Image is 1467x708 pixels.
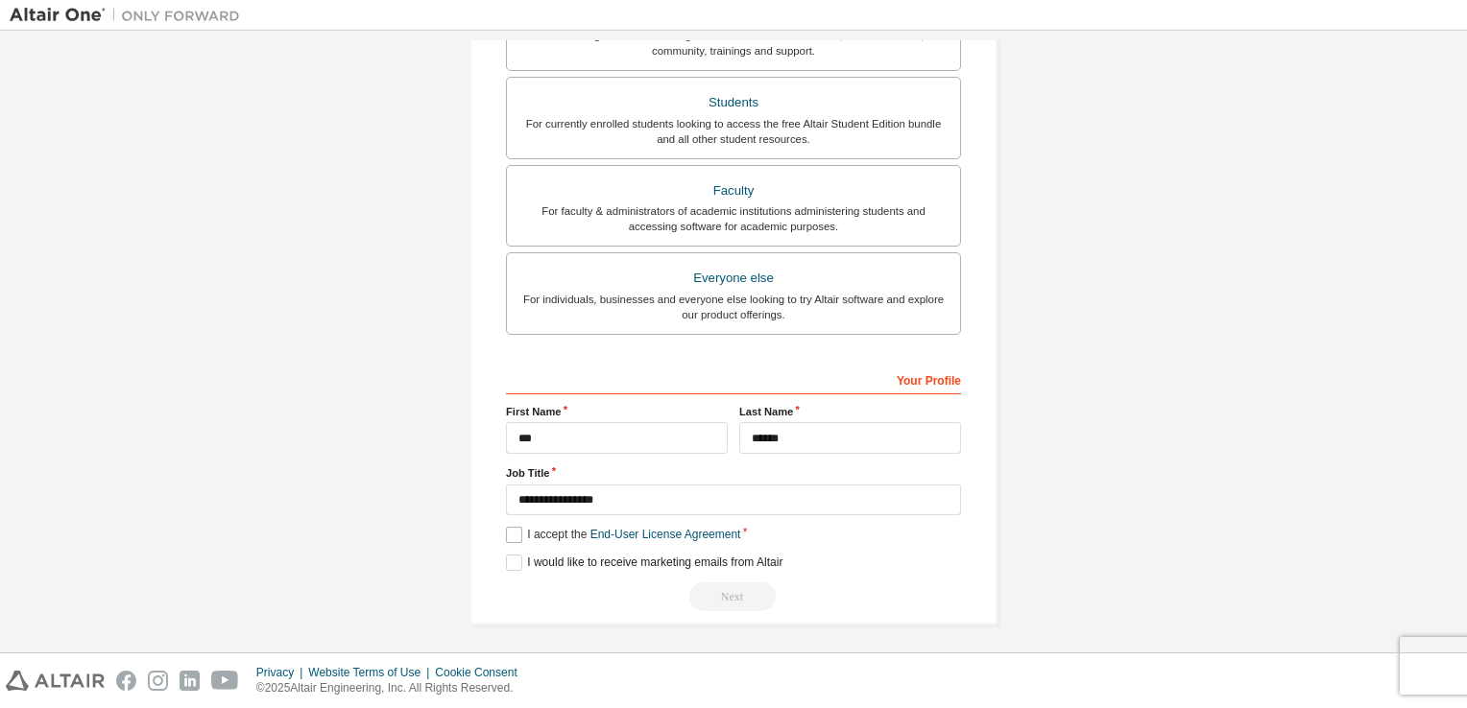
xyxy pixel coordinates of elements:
[435,665,528,680] div: Cookie Consent
[148,671,168,691] img: instagram.svg
[506,582,961,611] div: Read and acccept EULA to continue
[518,177,949,204] div: Faculty
[116,671,136,691] img: facebook.svg
[506,465,961,481] label: Job Title
[10,6,250,25] img: Altair One
[6,671,105,691] img: altair_logo.svg
[506,404,728,419] label: First Name
[506,527,740,543] label: I accept the
[518,28,949,59] div: For existing customers looking to access software downloads, HPC resources, community, trainings ...
[590,528,741,541] a: End-User License Agreement
[180,671,200,691] img: linkedin.svg
[506,364,961,394] div: Your Profile
[518,292,949,322] div: For individuals, businesses and everyone else looking to try Altair software and explore our prod...
[256,680,529,696] p: © 2025 Altair Engineering, Inc. All Rights Reserved.
[211,671,239,691] img: youtube.svg
[256,665,308,680] div: Privacy
[518,89,949,116] div: Students
[518,203,949,234] div: For faculty & administrators of academic institutions administering students and accessing softwa...
[308,665,435,680] div: Website Terms of Use
[506,555,782,571] label: I would like to receive marketing emails from Altair
[518,265,949,292] div: Everyone else
[739,404,961,419] label: Last Name
[518,116,949,147] div: For currently enrolled students looking to access the free Altair Student Edition bundle and all ...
